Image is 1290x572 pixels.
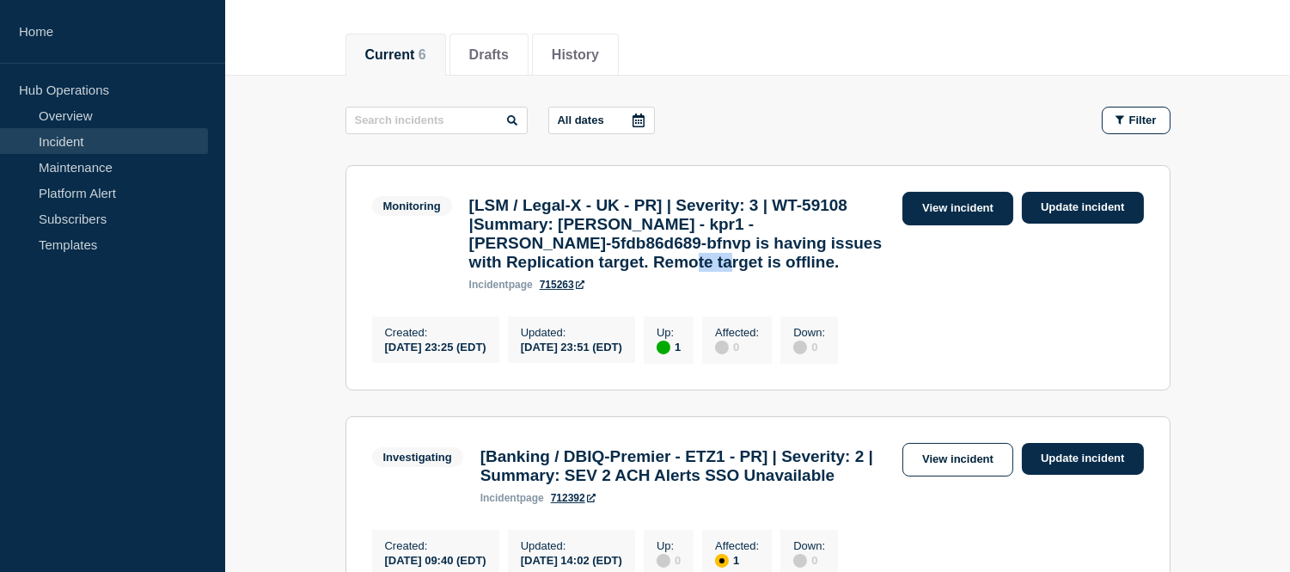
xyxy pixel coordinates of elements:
div: 0 [657,552,681,568]
p: Down : [793,326,825,339]
span: Investigating [372,447,463,467]
a: 715263 [540,279,584,291]
p: All dates [558,114,604,126]
button: History [552,47,599,63]
p: Up : [657,539,681,552]
p: page [480,492,544,504]
button: Filter [1102,107,1171,134]
a: Update incident [1022,443,1144,475]
span: incident [469,279,509,291]
button: All dates [548,107,655,134]
div: 1 [715,552,759,568]
a: View incident [902,443,1013,477]
div: 0 [715,339,759,354]
div: [DATE] 14:02 (EDT) [521,552,622,567]
div: disabled [715,341,729,354]
h3: [LSM / Legal-X - UK - PR] | Severity: 3 | WT-59108 |Summary: [PERSON_NAME] - kpr1 - [PERSON_NAME]... [469,196,894,272]
a: View incident [902,192,1013,225]
div: disabled [793,341,807,354]
p: Down : [793,539,825,552]
p: page [469,279,533,291]
div: disabled [657,554,670,568]
span: incident [480,492,520,504]
span: Filter [1129,114,1157,126]
div: disabled [793,554,807,568]
button: Drafts [469,47,509,63]
a: Update incident [1022,192,1144,224]
p: Created : [385,539,486,552]
p: Updated : [521,539,622,552]
div: 0 [793,339,825,354]
div: up [657,341,670,354]
p: Affected : [715,539,759,552]
div: 1 [657,339,681,354]
input: Search incidents [345,107,528,134]
span: Monitoring [372,196,452,216]
div: [DATE] 23:51 (EDT) [521,339,622,354]
h3: [Banking / DBIQ-Premier - ETZ1 - PR] | Severity: 2 | Summary: SEV 2 ACH Alerts SSO Unavailable [480,447,894,485]
p: Updated : [521,326,622,339]
span: 6 [419,47,426,62]
button: Current 6 [365,47,426,63]
div: [DATE] 09:40 (EDT) [385,552,486,567]
div: 0 [793,552,825,568]
div: affected [715,554,729,568]
p: Up : [657,326,681,339]
a: 712392 [551,492,596,504]
div: [DATE] 23:25 (EDT) [385,339,486,354]
p: Affected : [715,326,759,339]
p: Created : [385,326,486,339]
